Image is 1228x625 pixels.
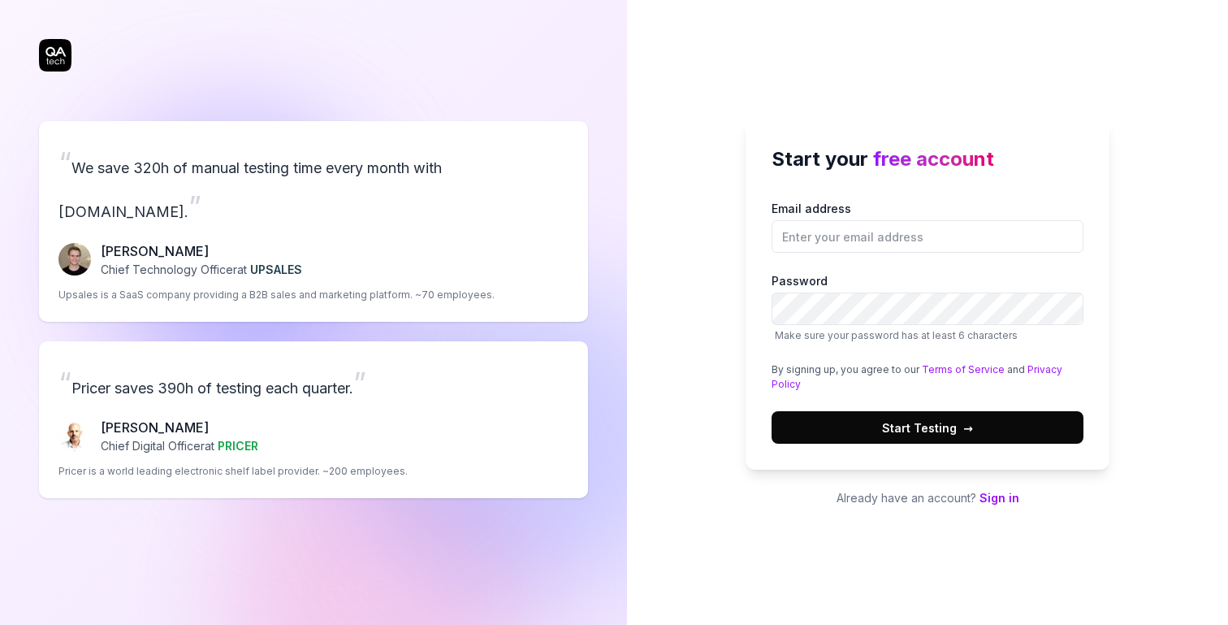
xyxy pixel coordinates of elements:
span: → [963,419,973,436]
a: Sign in [979,491,1019,505]
p: [PERSON_NAME] [101,241,302,261]
input: Email address [772,220,1083,253]
span: free account [873,147,994,171]
p: Pricer is a world leading electronic shelf label provider. ~200 employees. [58,464,408,479]
span: “ [58,145,71,180]
a: “We save 320h of manual testing time every month with [DOMAIN_NAME].”Fredrik Seidl[PERSON_NAME]Ch... [39,121,588,322]
p: Pricer saves 390h of testing each quarter. [58,361,569,405]
span: ” [188,189,201,224]
span: UPSALES [250,263,302,276]
img: Fredrik Seidl [58,243,91,276]
span: ” [353,365,366,401]
p: Chief Technology Officer at [101,261,302,278]
p: Chief Digital Officer at [101,437,258,454]
div: By signing up, you agree to our and [772,362,1083,392]
span: PRICER [218,439,258,453]
span: “ [58,365,71,401]
img: Chris Chalkitis [58,419,91,452]
p: Upsales is a SaaS company providing a B2B sales and marketing platform. ~70 employees. [58,288,495,302]
input: PasswordMake sure your password has at least 6 characters [772,293,1083,325]
label: Email address [772,200,1083,253]
label: Password [772,272,1083,343]
p: Already have an account? [746,489,1109,506]
a: “Pricer saves 390h of testing each quarter.”Chris Chalkitis[PERSON_NAME]Chief Digital Officerat P... [39,341,588,498]
h2: Start your [772,145,1083,174]
span: Start Testing [882,419,973,436]
p: We save 320h of manual testing time every month with [DOMAIN_NAME]. [58,141,569,228]
a: Terms of Service [922,363,1005,375]
p: [PERSON_NAME] [101,418,258,437]
span: Make sure your password has at least 6 characters [775,329,1018,341]
button: Start Testing→ [772,411,1083,444]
